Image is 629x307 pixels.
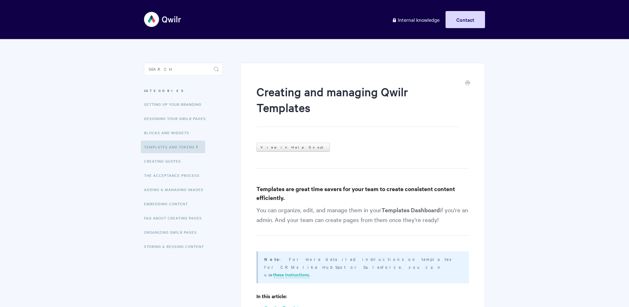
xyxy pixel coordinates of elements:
[256,184,469,202] h3: Templates are great time savers for your team to create consistent content efficiently.
[144,183,208,196] a: Adding & Managing Images
[144,212,207,224] a: FAQ About Creating Pages
[264,255,461,278] p: : For more detailed instructions on templates for CRMs like HubSpot or Salesforce, you can use
[144,63,223,75] input: Search
[446,11,485,28] a: Contact
[465,80,470,87] a: Print this Article
[256,292,287,299] strong: In this article:
[256,84,459,127] h1: Creating and managing Qwilr Templates
[144,197,193,210] a: Embedding Content
[273,271,310,278] a: these instructions.
[144,169,204,182] a: The Acceptance Process
[144,85,223,96] h3: Categories
[256,143,330,152] a: View in Help Scout
[144,226,201,238] a: Organizing Qwilr Pages
[141,141,205,153] a: Templates and Tokens
[144,112,211,125] a: Designing Your Qwilr Pages
[264,256,279,262] b: Note
[144,8,182,31] img: Qwilr Help Center
[381,206,440,214] strong: Templates Dashboard
[387,11,444,28] a: Internal knowledge
[144,240,209,253] a: Storing & Reusing Content
[256,205,469,236] p: You can organize, edit, and manage them in your if you're an admin. And your team can create page...
[144,155,186,167] a: Creating Quotes
[144,98,206,111] a: Setting up your Branding
[144,126,194,139] a: Blocks and Widgets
